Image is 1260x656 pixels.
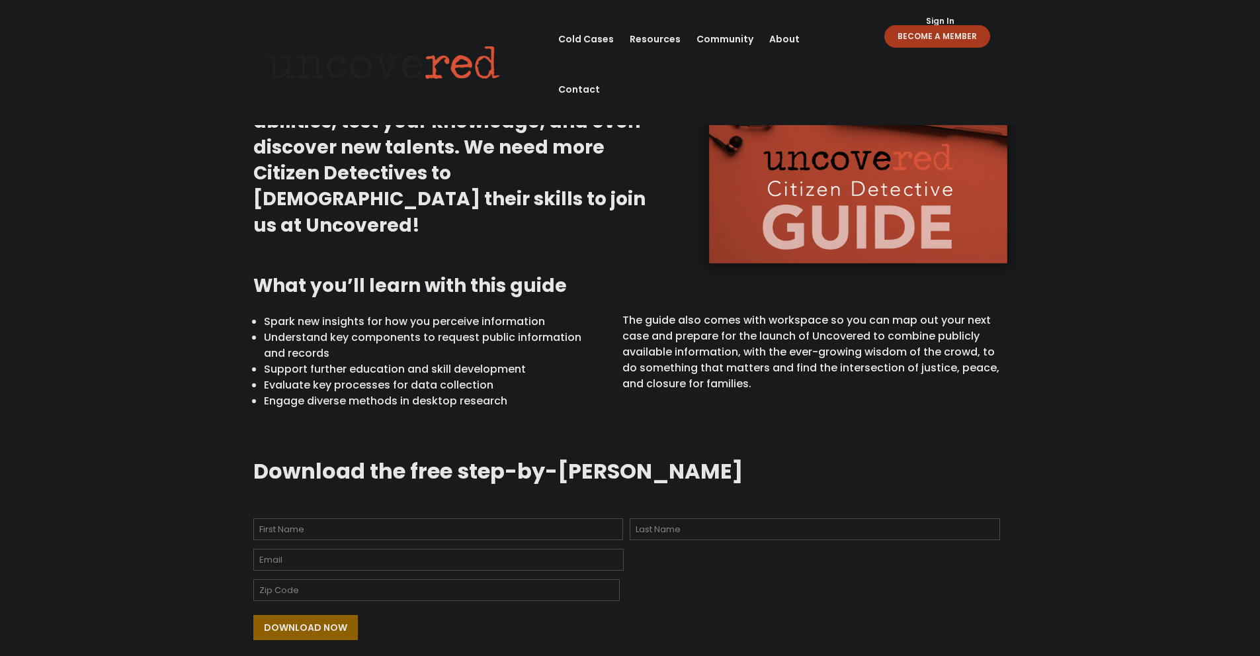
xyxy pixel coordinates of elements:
a: Sign In [919,17,962,25]
span: The guide also comes with workspace so you can map out your next case and prepare for the launch ... [622,312,999,391]
a: Contact [558,64,600,115]
a: Cold Cases [558,14,614,64]
p: Engage diverse methods in desktop research [264,393,604,409]
input: Email [253,549,624,571]
h4: We’ve created a step-by-[PERSON_NAME] to develop your unique abilities, test your knowledge, and ... [253,56,663,244]
h4: What you’ll learn with this guide [253,273,1007,305]
p: Spark new insights for how you perceive information [264,314,604,330]
p: Understand key components to request public information and records [264,330,604,361]
input: Zip Code [253,579,620,601]
p: Evaluate key processes for data collection [264,377,604,393]
input: Last Name [630,518,1000,540]
a: BECOME A MEMBER [884,25,990,48]
a: About [769,14,800,64]
input: First Name [253,518,624,540]
h3: Download the free step-by-[PERSON_NAME] [253,457,1007,493]
img: Uncovered logo [257,36,511,88]
input: Download Now [253,615,358,640]
a: Resources [630,14,681,64]
p: Support further education and skill development [264,361,604,377]
a: Community [696,14,753,64]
